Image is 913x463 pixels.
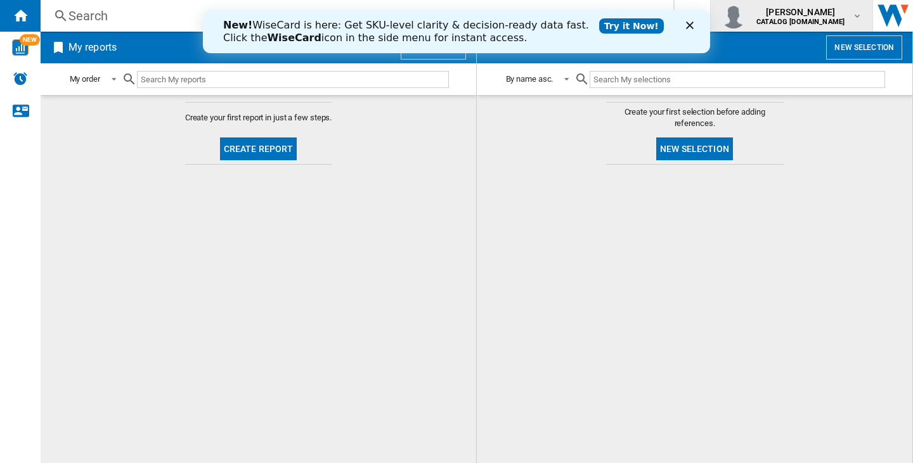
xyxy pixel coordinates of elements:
[20,34,40,46] span: NEW
[220,137,297,160] button: Create report
[70,74,100,84] div: My order
[203,10,710,53] iframe: Intercom live chat bannière
[656,137,733,160] button: New selection
[68,7,640,25] div: Search
[606,106,784,129] span: Create your first selection before adding references.
[12,39,29,56] img: wise-card.svg
[483,11,496,19] div: Fermer
[66,35,119,60] h2: My reports
[721,3,746,29] img: profile.jpg
[590,71,884,88] input: Search My selections
[137,71,449,88] input: Search My reports
[826,35,902,60] button: New selection
[506,74,554,84] div: By name asc.
[756,6,845,18] span: [PERSON_NAME]
[185,112,332,124] span: Create your first report in just a few steps.
[756,18,845,26] b: CATALOG [DOMAIN_NAME]
[13,71,28,86] img: alerts-logo.svg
